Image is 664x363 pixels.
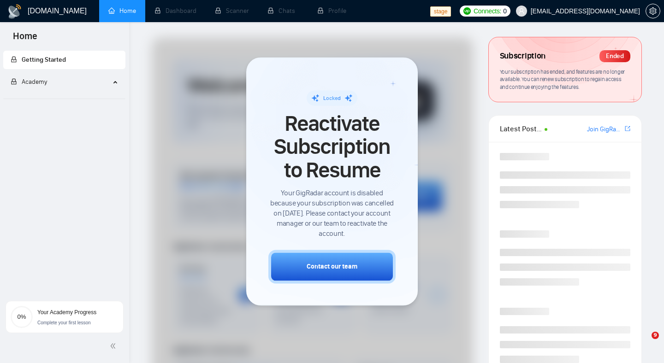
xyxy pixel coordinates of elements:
span: double-left [110,341,119,351]
span: 0% [11,314,33,320]
span: lock [11,56,17,63]
a: export [625,124,630,133]
iframe: Intercom live chat [633,332,655,354]
div: Ended [599,50,630,62]
span: Locked [323,95,341,101]
span: lock [11,78,17,85]
span: 9 [652,332,659,339]
span: Your Academy Progress [37,309,96,316]
li: Academy Homepage [3,95,125,101]
span: Your subscription has ended, and features are no longer available. You can renew subscription to ... [500,68,625,90]
a: setting [646,7,660,15]
span: Home [6,29,45,49]
li: Getting Started [3,51,125,69]
span: Connects: [474,6,501,16]
button: setting [646,4,660,18]
button: Contact our team [268,250,396,284]
span: Reactivate Subscription to Resume [268,112,396,181]
img: logo [7,4,22,19]
span: Latest Posts from the GigRadar Community [500,123,542,135]
span: Academy [11,78,47,86]
span: Your GigRadar account is disabled because your subscription was cancelled on [DATE]. Please conta... [268,188,396,239]
span: Getting Started [22,56,66,64]
span: Subscription [500,48,545,64]
span: 0 [503,6,507,16]
a: Join GigRadar Slack Community [587,124,623,135]
span: user [518,8,525,14]
span: Academy [22,78,47,86]
a: homeHome [108,7,136,15]
span: stage [430,6,451,17]
img: upwork-logo.png [463,7,471,15]
span: Complete your first lesson [37,320,91,325]
span: export [625,125,630,132]
div: Contact our team [307,262,357,272]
